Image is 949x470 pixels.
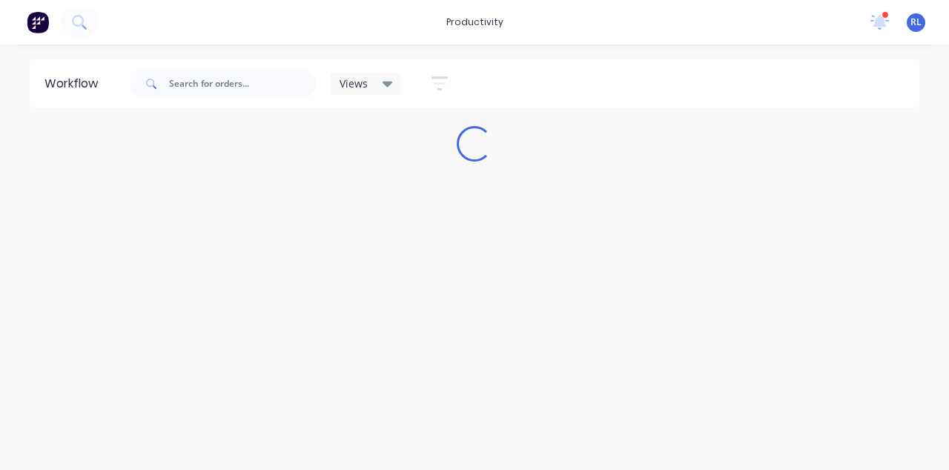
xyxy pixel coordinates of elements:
span: Views [340,76,368,91]
div: Workflow [44,75,105,93]
input: Search for orders... [169,69,316,99]
span: RL [910,16,922,29]
div: productivity [439,11,511,33]
img: Factory [27,11,49,33]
